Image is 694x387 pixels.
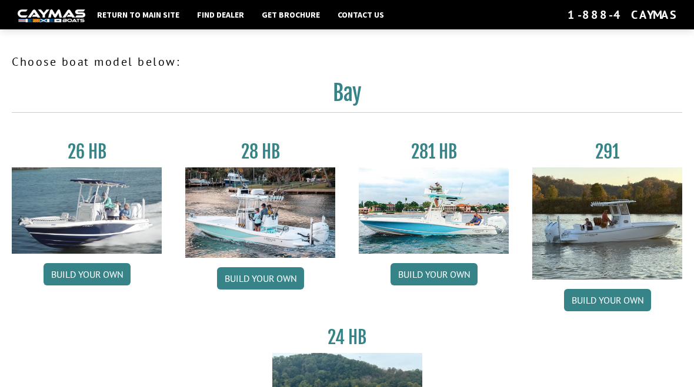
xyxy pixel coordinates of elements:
[191,7,250,22] a: Find Dealer
[568,7,676,22] div: 1-888-4CAYMAS
[532,167,682,280] img: 291_Thumbnail.jpg
[18,9,85,22] img: white-logo-c9c8dbefe5ff5ceceb0f0178aa75bf4bb51f6bca0971e226c86eb53dfe498488.png
[332,7,390,22] a: Contact Us
[256,7,326,22] a: Get Brochure
[185,167,335,258] img: 28_hb_thumbnail_for_caymas_connect.jpg
[44,263,131,285] a: Build your own
[12,141,162,163] h3: 26 HB
[564,289,651,311] a: Build your own
[391,263,478,285] a: Build your own
[12,53,682,70] p: Choose boat model below:
[12,80,682,113] h2: Bay
[12,167,162,254] img: 26_new_photo_resized.jpg
[272,327,422,348] h3: 24 HB
[359,141,509,163] h3: 281 HB
[359,167,509,254] img: 28-hb-twin.jpg
[91,7,185,22] a: Return to main site
[532,141,682,163] h3: 291
[217,267,304,290] a: Build your own
[185,141,335,163] h3: 28 HB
